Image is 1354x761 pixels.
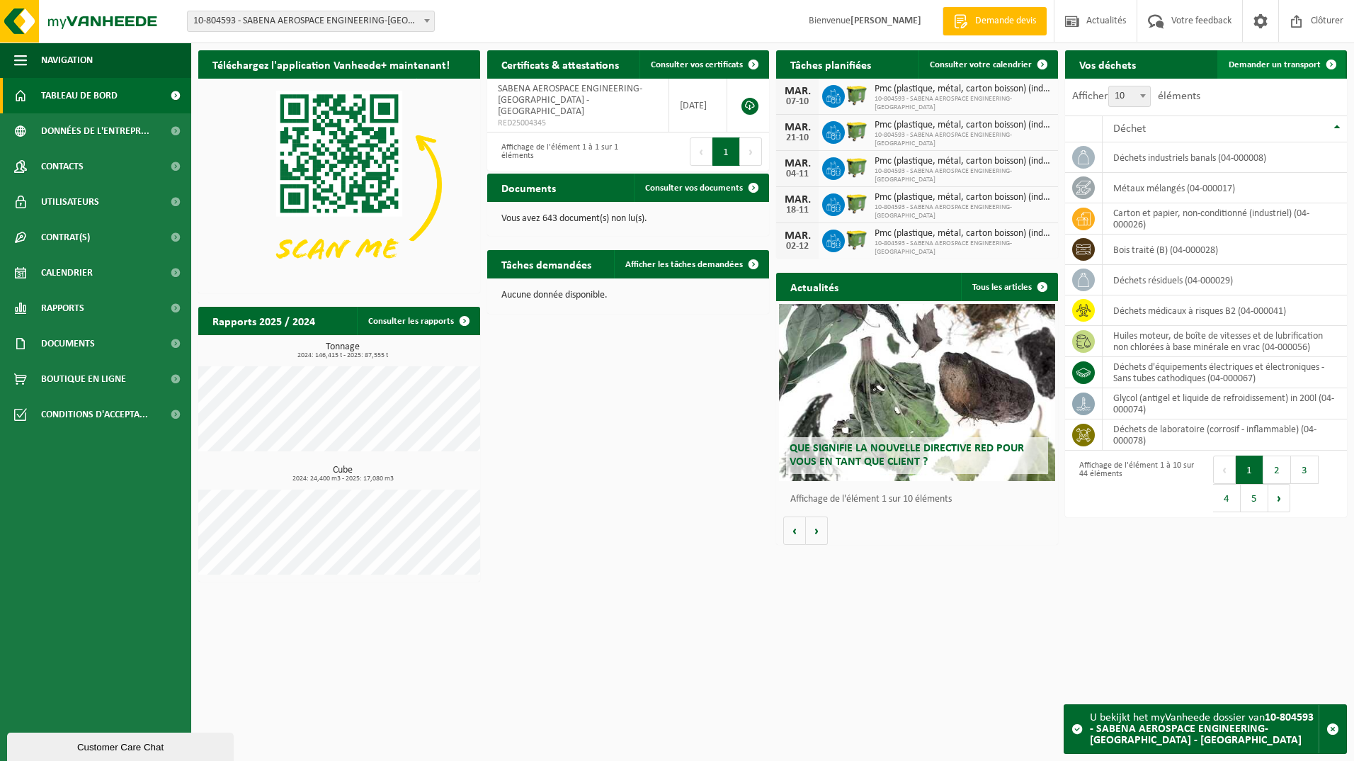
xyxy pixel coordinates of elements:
div: 04-11 [783,169,812,179]
span: Demande devis [972,14,1040,28]
button: 1 [1236,456,1263,484]
span: 10-804593 - SABENA AEROSPACE ENGINEERING-[GEOGRAPHIC_DATA] [875,203,1051,220]
button: 4 [1213,484,1241,512]
td: bois traité (B) (04-000028) [1103,235,1347,265]
span: Boutique en ligne [41,361,126,397]
img: WB-1100-HPE-GN-50 [845,119,869,143]
span: Tableau de bord [41,78,118,113]
button: 2 [1263,456,1291,484]
span: Pmc (plastique, métal, carton boisson) (industriel) [875,120,1051,131]
button: 5 [1241,484,1268,512]
td: déchets médicaux à risques B2 (04-000041) [1103,295,1347,326]
td: métaux mélangés (04-000017) [1103,173,1347,203]
div: MAR. [783,230,812,242]
img: WB-1100-HPE-GN-50 [845,191,869,215]
div: 07-10 [783,97,812,107]
h2: Actualités [776,273,853,300]
a: Consulter votre calendrier [918,50,1057,79]
h2: Tâches planifiées [776,50,885,78]
td: glycol (antigel et liquide de refroidissement) in 200l (04-000074) [1103,388,1347,419]
span: Demander un transport [1229,60,1321,69]
span: Utilisateurs [41,184,99,220]
td: déchets résiduels (04-000029) [1103,265,1347,295]
iframe: chat widget [7,730,237,761]
span: Contacts [41,149,84,184]
span: 10-804593 - SABENA AEROSPACE ENGINEERING-[GEOGRAPHIC_DATA] [875,131,1051,148]
span: Pmc (plastique, métal, carton boisson) (industriel) [875,228,1051,239]
span: Navigation [41,43,93,78]
strong: [PERSON_NAME] [850,16,921,26]
button: 3 [1291,456,1319,484]
button: Vorige [783,517,806,545]
span: Afficher les tâches demandées [625,260,743,269]
div: Affichage de l'élément 1 à 1 sur 1 éléments [494,136,621,167]
span: 2024: 24,400 m3 - 2025: 17,080 m3 [205,475,480,483]
button: Previous [690,137,712,166]
h2: Téléchargez l'application Vanheede+ maintenant! [198,50,464,78]
span: Consulter vos certificats [651,60,743,69]
a: Tous les articles [961,273,1057,301]
td: carton et papier, non-conditionné (industriel) (04-000026) [1103,203,1347,235]
div: 18-11 [783,205,812,215]
img: WB-1100-HPE-GN-50 [845,227,869,252]
strong: 10-804593 - SABENA AEROSPACE ENGINEERING-[GEOGRAPHIC_DATA] - [GEOGRAPHIC_DATA] [1090,712,1314,746]
div: U bekijkt het myVanheede dossier van [1090,705,1319,753]
span: 10-804593 - SABENA AEROSPACE ENGINEERING-[GEOGRAPHIC_DATA] [875,239,1051,257]
span: 10-804593 - SABENA AEROSPACE ENGINEERING-[GEOGRAPHIC_DATA] [875,95,1051,112]
button: Next [1268,484,1290,512]
h3: Cube [205,466,480,483]
span: 10 [1109,86,1150,106]
td: [DATE] [669,79,727,133]
span: Déchet [1113,123,1146,135]
span: 2024: 146,415 t - 2025: 87,555 t [205,352,480,359]
p: Aucune donnée disponible. [501,291,755,300]
td: déchets d'équipements électriques et électroniques - Sans tubes cathodiques (04-000067) [1103,357,1347,388]
span: 10 [1108,86,1151,107]
h2: Certificats & attestations [487,50,633,78]
a: Consulter les rapports [357,307,479,335]
h2: Vos déchets [1065,50,1150,78]
span: Pmc (plastique, métal, carton boisson) (industriel) [875,84,1051,95]
td: huiles moteur, de boîte de vitesses et de lubrification non chlorées à base minérale en vrac (04-... [1103,326,1347,357]
span: 10-804593 - SABENA AEROSPACE ENGINEERING-CHARLEROI - GOSSELIES [187,11,435,32]
div: Affichage de l'élément 1 à 10 sur 44 éléments [1072,454,1199,514]
span: Rapports [41,291,84,326]
span: Pmc (plastique, métal, carton boisson) (industriel) [875,156,1051,167]
span: Que signifie la nouvelle directive RED pour vous en tant que client ? [790,443,1024,468]
span: 10-804593 - SABENA AEROSPACE ENGINEERING-[GEOGRAPHIC_DATA] [875,167,1051,184]
div: MAR. [783,158,812,169]
span: Pmc (plastique, métal, carton boisson) (industriel) [875,192,1051,203]
a: Consulter vos documents [634,174,768,202]
button: Volgende [806,517,828,545]
h2: Documents [487,174,570,201]
h2: Rapports 2025 / 2024 [198,307,329,334]
div: MAR. [783,86,812,97]
img: Download de VHEPlus App [198,79,480,291]
button: Previous [1213,456,1236,484]
span: Consulter votre calendrier [930,60,1032,69]
a: Que signifie la nouvelle directive RED pour vous en tant que client ? [779,304,1055,481]
label: Afficher éléments [1072,91,1200,102]
span: 10-804593 - SABENA AEROSPACE ENGINEERING-CHARLEROI - GOSSELIES [188,11,434,31]
button: 1 [712,137,740,166]
h3: Tonnage [205,342,480,359]
div: 02-12 [783,242,812,252]
span: Documents [41,326,95,361]
h2: Tâches demandées [487,250,605,278]
a: Consulter vos certificats [639,50,768,79]
p: Vous avez 643 document(s) non lu(s). [501,214,755,224]
div: MAR. [783,122,812,133]
button: Next [740,137,762,166]
span: SABENA AEROSPACE ENGINEERING-[GEOGRAPHIC_DATA] - [GEOGRAPHIC_DATA] [498,84,642,117]
img: WB-1100-HPE-GN-50 [845,155,869,179]
td: déchets industriels banals (04-000008) [1103,142,1347,173]
span: Données de l'entrepr... [41,113,149,149]
div: 21-10 [783,133,812,143]
td: déchets de laboratoire (corrosif - inflammable) (04-000078) [1103,419,1347,451]
span: RED25004345 [498,118,658,129]
div: MAR. [783,194,812,205]
a: Demander un transport [1217,50,1346,79]
span: Conditions d'accepta... [41,397,148,432]
span: Calendrier [41,255,93,291]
